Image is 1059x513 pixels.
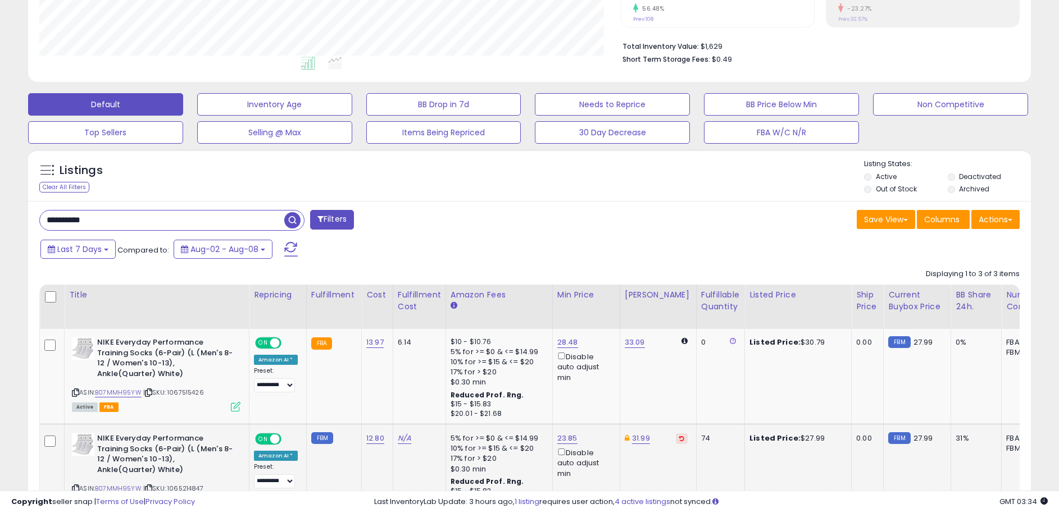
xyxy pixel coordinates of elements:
div: BB Share 24h. [956,289,997,313]
div: 5% for >= $0 & <= $14.99 [451,433,544,443]
a: 23.85 [557,433,578,444]
small: Prev: 32.57% [838,16,867,22]
small: FBM [888,336,910,348]
b: Short Term Storage Fees: [622,54,710,64]
div: Min Price [557,289,615,301]
div: Fulfillable Quantity [701,289,740,313]
label: Active [876,172,897,181]
div: 6.14 [398,337,437,347]
span: All listings currently available for purchase on Amazon [72,402,98,412]
a: 12.80 [366,433,384,444]
div: Disable auto adjust min [557,446,611,479]
strong: Copyright [11,496,52,507]
small: FBM [888,432,910,444]
img: 418ogZf8ZYL._SL40_.jpg [72,337,94,360]
div: Repricing [254,289,302,301]
b: Total Inventory Value: [622,42,699,51]
div: FBM: 3 [1006,443,1043,454]
h5: Listings [60,163,103,178]
small: FBA [311,337,332,350]
div: 0 [701,337,736,347]
button: Aug-02 - Aug-08 [174,240,272,259]
div: ASIN: [72,337,240,410]
span: $0.49 [712,54,732,65]
button: Filters [310,210,354,230]
span: 27.99 [913,433,933,443]
div: 0% [956,337,993,347]
label: Archived [959,184,989,194]
div: Cost [366,289,388,301]
div: Preset: [254,367,298,392]
a: 28.48 [557,337,578,348]
span: 2025-08-17 03:34 GMT [999,496,1048,507]
button: 30 Day Decrease [535,121,690,144]
div: 5% for >= $0 & <= $14.99 [451,347,544,357]
span: | SKU: 1067515426 [143,388,204,397]
small: 56.48% [638,4,664,13]
div: 74 [701,433,736,443]
button: Save View [857,210,915,229]
span: Compared to: [117,245,169,255]
div: FBA: 2 [1006,337,1043,347]
div: Amazon Fees [451,289,548,301]
b: NIKE Everyday Performance Training Socks (6-Pair) (L (Men's 8-12 / Women's 10-13), Ankle(Quarter)... [97,337,234,382]
button: Last 7 Days [40,240,116,259]
b: Listed Price: [749,433,801,443]
button: BB Drop in 7d [366,93,521,116]
small: Amazon Fees. [451,301,457,311]
a: 4 active listings [615,496,670,507]
div: Clear All Filters [39,182,89,193]
div: 10% for >= $15 & <= $20 [451,443,544,454]
b: NIKE Everyday Performance Training Socks (6-Pair) (L (Men's 8-12 / Women's 10-13), Ankle(Quarter)... [97,433,234,478]
div: [PERSON_NAME] [625,289,692,301]
div: Last InventoryLab Update: 3 hours ago, requires user action, not synced. [374,497,1048,507]
button: Top Sellers [28,121,183,144]
div: $15 - $15.83 [451,400,544,409]
span: Aug-02 - Aug-08 [190,244,258,255]
button: Columns [917,210,970,229]
a: 13.97 [366,337,384,348]
span: OFF [280,434,298,444]
span: ON [256,338,270,348]
div: Title [69,289,244,301]
div: Amazon AI * [254,451,298,461]
div: Preset: [254,463,298,488]
div: Ship Price [856,289,879,313]
p: Listing States: [864,159,1031,170]
a: Privacy Policy [146,496,195,507]
span: OFF [280,338,298,348]
div: $0.30 min [451,464,544,474]
button: Default [28,93,183,116]
span: ON [256,434,270,444]
div: $20.01 - $21.68 [451,409,544,419]
small: -23.27% [843,4,872,13]
b: Listed Price: [749,337,801,347]
small: FBM [311,432,333,444]
div: Disable auto adjust min [557,350,611,383]
button: BB Price Below Min [704,93,859,116]
a: 1 listing [515,496,539,507]
span: Last 7 Days [57,244,102,255]
button: Inventory Age [197,93,352,116]
a: 33.09 [625,337,645,348]
b: Reduced Prof. Rng. [451,477,524,486]
div: 10% for >= $15 & <= $20 [451,357,544,367]
div: 0.00 [856,433,875,443]
span: 27.99 [913,337,933,347]
button: FBA W/C N/R [704,121,859,144]
div: 17% for > $20 [451,454,544,464]
a: B07MMH95YW [95,388,142,397]
div: $0.30 min [451,377,544,387]
button: Items Being Repriced [366,121,521,144]
div: seller snap | | [11,497,195,507]
div: Fulfillment [311,289,357,301]
div: $27.99 [749,433,843,443]
i: Revert to store-level Dynamic Max Price [679,436,684,441]
button: Selling @ Max [197,121,352,144]
small: Prev: 108 [633,16,653,22]
img: 418ogZf8ZYL._SL40_.jpg [72,433,94,456]
div: Amazon AI * [254,355,298,365]
div: FBA: 4 [1006,433,1043,443]
button: Non Competitive [873,93,1028,116]
div: $10 - $10.76 [451,337,544,347]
